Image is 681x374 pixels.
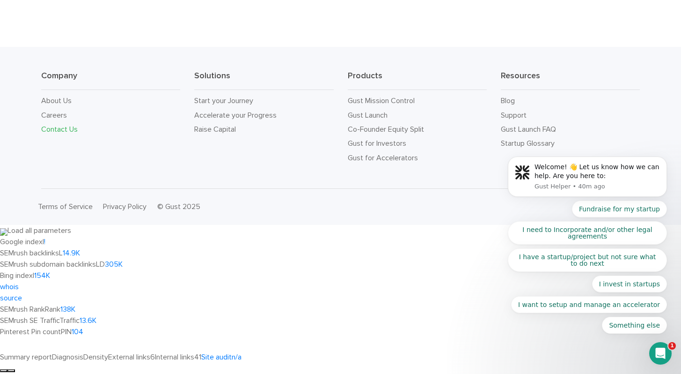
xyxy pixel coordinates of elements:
a: 104 [72,327,83,336]
span: PIN [61,327,72,336]
a: 305K [105,260,123,269]
span: n/a [232,352,242,361]
a: Gust Launch [348,111,388,120]
span: Site audit [201,352,232,361]
span: 1 [668,342,676,350]
span: Density [83,352,108,361]
iframe: Intercom notifications message [494,9,681,349]
span: 41 [194,352,201,361]
h3: Products [348,70,487,90]
span: I [33,271,34,280]
a: ! [44,237,45,246]
a: 138K [60,305,75,314]
a: 154K [34,271,50,280]
span: Traffic [59,316,80,325]
a: Terms of Service [38,202,93,211]
a: Privacy Policy [103,202,146,211]
button: Configure panel [7,369,15,372]
a: Site auditn/a [201,352,242,361]
span: Internal links [155,352,194,361]
span: External links [108,352,150,361]
a: Contact Us [41,125,78,134]
iframe: Intercom live chat [649,342,672,365]
a: Careers [41,111,67,120]
span: Diagnosis [52,352,83,361]
a: Gust Mission Control [348,96,415,105]
a: 13.6K [80,316,96,325]
a: About Us [41,96,72,105]
a: 14.9K [63,248,80,257]
a: Gust for Accelerators [348,153,418,162]
div: © Gust 2025 [157,200,334,213]
a: Accelerate your Progress [194,111,277,120]
h3: Solutions [194,70,333,90]
a: Co-Founder Equity Split [348,125,424,134]
span: 6 [150,352,155,361]
a: Start your Journey [194,96,253,105]
a: Raise Capital [194,125,236,134]
span: I [43,237,44,246]
span: Load all parameters [7,226,71,235]
a: Gust for Investors [348,139,406,148]
span: L [59,248,63,257]
h3: Company [41,70,180,90]
span: LD [96,260,105,269]
span: Rank [45,305,60,314]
